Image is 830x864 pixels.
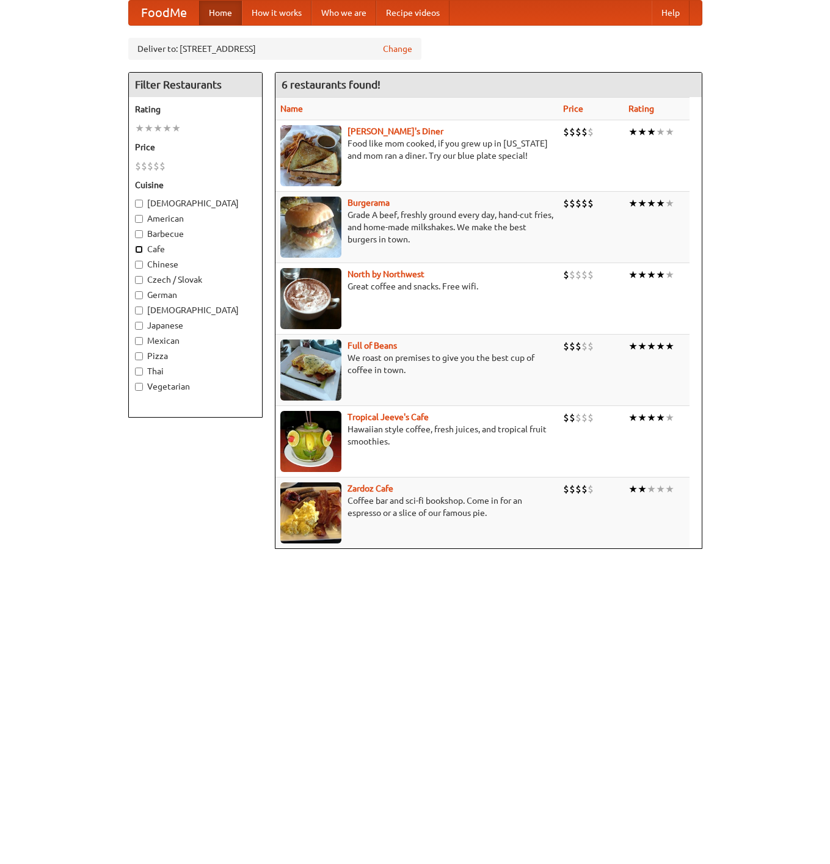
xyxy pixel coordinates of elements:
[280,197,341,258] img: burgerama.jpg
[135,383,143,391] input: Vegetarian
[588,125,594,139] li: $
[581,268,588,281] li: $
[665,197,674,210] li: ★
[280,423,553,448] p: Hawaiian style coffee, fresh juices, and tropical fruit smoothies.
[656,411,665,424] li: ★
[159,159,166,173] li: $
[348,484,393,493] a: Zardoz Cafe
[652,1,690,25] a: Help
[280,280,553,292] p: Great coffee and snacks. Free wifi.
[581,197,588,210] li: $
[280,352,553,376] p: We roast on premises to give you the best cup of coffee in town.
[638,125,647,139] li: ★
[135,350,256,362] label: Pizza
[135,319,256,332] label: Japanese
[135,141,256,153] h5: Price
[638,339,647,353] li: ★
[348,412,429,422] a: Tropical Jeeve's Cafe
[569,197,575,210] li: $
[311,1,376,25] a: Who we are
[656,197,665,210] li: ★
[135,337,143,345] input: Mexican
[647,339,656,353] li: ★
[199,1,242,25] a: Home
[172,122,181,135] li: ★
[588,268,594,281] li: $
[135,368,143,376] input: Thai
[569,339,575,353] li: $
[135,304,256,316] label: [DEMOGRAPHIC_DATA]
[628,125,638,139] li: ★
[135,365,256,377] label: Thai
[588,482,594,496] li: $
[575,339,581,353] li: $
[129,1,199,25] a: FoodMe
[135,200,143,208] input: [DEMOGRAPHIC_DATA]
[647,197,656,210] li: ★
[628,339,638,353] li: ★
[135,291,143,299] input: German
[135,380,256,393] label: Vegetarian
[135,197,256,209] label: [DEMOGRAPHIC_DATA]
[280,268,341,329] img: north.jpg
[135,307,143,314] input: [DEMOGRAPHIC_DATA]
[135,289,256,301] label: German
[588,197,594,210] li: $
[656,482,665,496] li: ★
[563,339,569,353] li: $
[135,159,141,173] li: $
[135,243,256,255] label: Cafe
[135,276,143,284] input: Czech / Slovak
[135,215,143,223] input: American
[147,159,153,173] li: $
[665,482,674,496] li: ★
[348,198,390,208] a: Burgerama
[569,268,575,281] li: $
[135,352,143,360] input: Pizza
[563,104,583,114] a: Price
[348,341,397,350] b: Full of Beans
[135,179,256,191] h5: Cuisine
[135,335,256,347] label: Mexican
[665,268,674,281] li: ★
[135,212,256,225] label: American
[575,125,581,139] li: $
[135,322,143,330] input: Japanese
[280,495,553,519] p: Coffee bar and sci-fi bookshop. Come in for an espresso or a slice of our famous pie.
[153,159,159,173] li: $
[638,197,647,210] li: ★
[588,411,594,424] li: $
[135,230,143,238] input: Barbecue
[563,482,569,496] li: $
[348,126,443,136] a: [PERSON_NAME]'s Diner
[128,38,421,60] div: Deliver to: [STREET_ADDRESS]
[581,411,588,424] li: $
[656,268,665,281] li: ★
[665,125,674,139] li: ★
[162,122,172,135] li: ★
[348,269,424,279] a: North by Northwest
[280,411,341,472] img: jeeves.jpg
[647,411,656,424] li: ★
[638,411,647,424] li: ★
[647,268,656,281] li: ★
[647,125,656,139] li: ★
[575,411,581,424] li: $
[563,411,569,424] li: $
[656,125,665,139] li: ★
[575,482,581,496] li: $
[638,482,647,496] li: ★
[280,137,553,162] p: Food like mom cooked, if you grew up in [US_STATE] and mom ran a diner. Try our blue plate special!
[280,125,341,186] img: sallys.jpg
[129,73,262,97] h4: Filter Restaurants
[581,125,588,139] li: $
[656,339,665,353] li: ★
[135,258,256,270] label: Chinese
[135,274,256,286] label: Czech / Slovak
[628,482,638,496] li: ★
[563,268,569,281] li: $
